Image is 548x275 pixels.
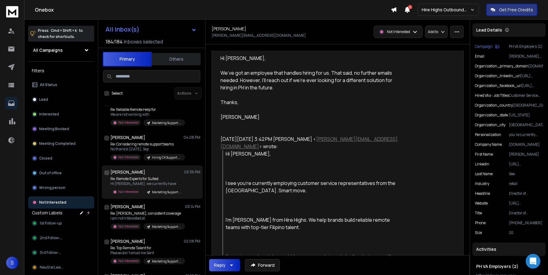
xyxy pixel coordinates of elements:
[118,155,139,160] p: Not Interested
[509,142,543,147] p: [DOMAIN_NAME]
[39,156,52,161] p: Closed
[509,132,543,137] p: you're currently employing customer service representatives from the [GEOGRAPHIC_DATA].
[509,211,543,216] p: Director of Marketing and E-commerce
[209,259,240,271] button: Reply
[476,263,542,269] h1: PH VA Employers (2)
[28,167,94,179] button: Out of office
[422,7,470,13] p: Hire Highs Outbound Engine
[106,26,139,32] h1: All Inbox(s)
[513,103,543,108] p: [GEOGRAPHIC_DATA]
[509,171,543,176] p: See
[212,26,246,32] h1: [PERSON_NAME]
[509,44,543,49] p: PH VA Employers (2)
[39,200,66,205] p: Not Interested
[110,181,184,186] p: Hi [PERSON_NAME], we currently have
[106,38,123,45] span: 184 / 184
[428,29,438,34] p: Add to
[110,107,184,112] p: Re: Reliable Remote Help for
[110,251,184,255] p: Please don’t email me Sent
[475,122,505,127] p: organization_city
[28,152,94,164] button: Closed
[110,176,184,181] p: Re: Remote Experts for Suited
[475,220,486,225] p: Phone
[110,238,145,244] h1: [PERSON_NAME]
[220,135,399,150] div: [DATE][DATE] 3:42 PM [PERSON_NAME] < > wrote:
[475,211,482,216] p: title
[118,259,139,263] p: Not Interested
[101,23,202,36] button: All Inbox(s)
[526,254,540,269] div: Open Intercom Messenger
[475,64,528,69] p: organization_primary_domain
[110,246,184,251] p: Re: Top Remote Talent for
[28,66,94,75] h3: Filters
[28,261,94,273] button: Neutral Leads
[509,201,543,206] p: [URL][DOMAIN_NAME]
[509,220,543,225] p: [PHONE_NUMBER]
[184,170,200,175] p: 03:36 PM
[220,69,399,91] div: We’ve got an employee that handles hiring for us. That said, no further emails needed. However, I...
[509,54,543,59] p: [PERSON_NAME][EMAIL_ADDRESS][DOMAIN_NAME]
[110,169,145,175] h1: [PERSON_NAME]
[528,64,543,69] p: [DOMAIN_NAME]
[39,141,76,146] p: Meeting Completed
[475,201,488,206] p: website
[39,126,69,131] p: Meeting Booked
[152,121,181,125] p: Marketing Support - PH VA Employers (2)
[475,162,489,167] p: linkedin
[475,142,502,147] p: Company Name
[522,83,543,88] p: [URL][DOMAIN_NAME]
[220,114,260,120] font: [PERSON_NAME]
[509,191,543,196] p: Director of Marketing and E-commerce at [DOMAIN_NAME]
[183,135,200,140] p: 04:08 PM
[520,73,543,78] p: [URL][DOMAIN_NAME]
[6,6,18,17] img: logo
[39,185,65,190] p: Wrong person
[509,152,543,157] p: [PERSON_NAME]
[38,28,83,40] p: Press to check for shortcuts.
[124,38,163,45] h3: Inboxes selected
[475,103,513,108] p: organization_country
[476,27,502,33] p: Lead Details
[103,52,152,66] button: Primary
[475,181,489,186] p: industry
[28,247,94,259] button: 3rd Follow-up
[35,6,391,13] h1: Onebox
[40,250,63,255] span: 3rd Follow-up
[28,217,94,229] button: 1st Follow-up
[39,97,48,102] p: Lead
[110,147,184,152] p: No thanks! [DATE], Sep
[475,113,508,118] p: organization_state
[475,83,522,88] p: organization_facebook_url
[110,204,145,210] h1: [PERSON_NAME]
[110,142,184,147] p: Re: Considering remote support teams
[475,93,509,98] p: hired VAs - job titles
[110,216,184,221] p: I am not interested at
[387,29,410,34] p: Not Interested
[185,204,200,209] p: 03:14 PM
[475,44,493,49] p: Campaign
[152,224,181,229] p: Marketing Support - PH VA Employers (2)
[475,54,484,59] p: Email
[509,162,543,167] p: [URL][DOMAIN_NAME][PERSON_NAME]
[32,210,62,216] h3: Custom Labels
[475,230,482,235] p: size
[28,79,94,91] button: All Status
[112,91,123,96] label: Select
[472,243,546,256] div: Activities
[475,73,520,78] p: organization_linkedin_url
[110,211,184,216] p: Re: [PERSON_NAME], consistent coverage
[28,123,94,135] button: Meeting Booked
[509,113,543,118] p: [US_STATE]
[509,181,543,186] p: retail
[475,152,493,157] p: First Name
[475,44,499,49] button: Campaign
[509,230,543,235] p: 20
[509,122,543,127] p: [GEOGRAPHIC_DATA]
[220,55,399,62] div: Hi [PERSON_NAME],
[152,190,181,194] p: Marketing Support - PH VA Employers (2)
[118,120,139,125] p: Not Interested
[39,171,62,175] p: Out of office
[212,33,306,38] p: [PERSON_NAME][EMAIL_ADDRESS][DOMAIN_NAME]
[110,134,145,141] h1: [PERSON_NAME]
